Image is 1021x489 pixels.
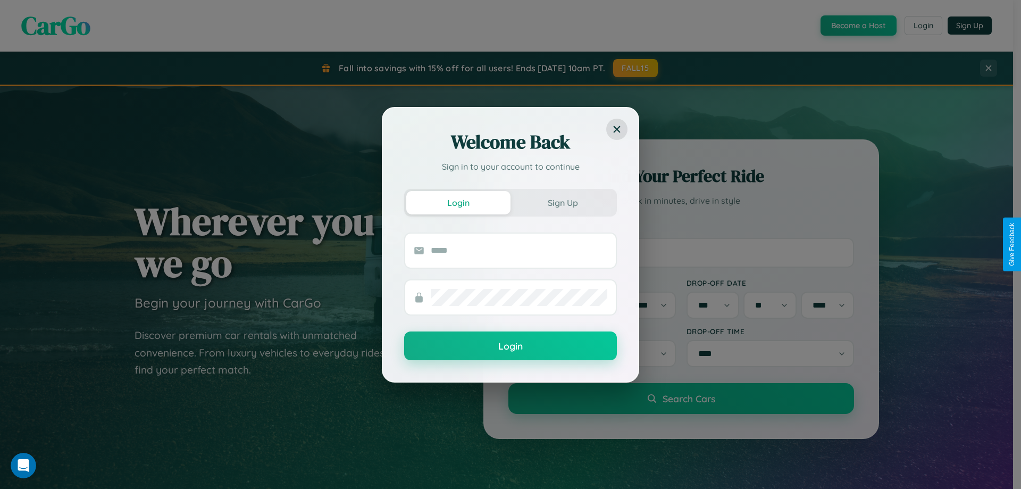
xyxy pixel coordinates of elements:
[406,191,510,214] button: Login
[404,129,617,155] h2: Welcome Back
[11,453,36,478] iframe: Intercom live chat
[404,331,617,360] button: Login
[404,160,617,173] p: Sign in to your account to continue
[510,191,615,214] button: Sign Up
[1008,223,1016,266] div: Give Feedback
